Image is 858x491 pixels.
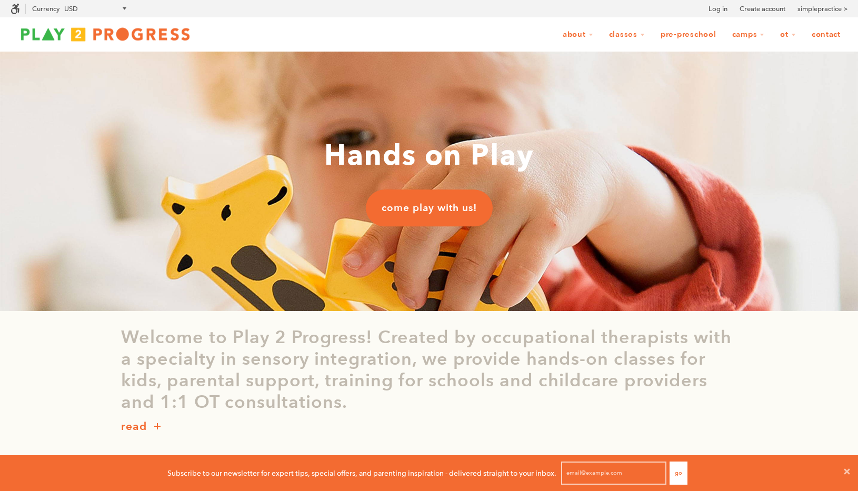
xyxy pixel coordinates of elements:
a: Create account [740,4,785,14]
p: Welcome to Play 2 Progress! Created by occupational therapists with a specialty in sensory integr... [121,327,737,413]
a: Camps [725,25,772,45]
a: OT [773,25,803,45]
a: Log in [709,4,727,14]
span: come play with us! [382,201,477,215]
p: Subscribe to our newsletter for expert tips, special offers, and parenting inspiration - delivere... [167,467,556,479]
input: email@example.com [561,462,666,485]
a: Pre-Preschool [654,25,723,45]
a: Classes [602,25,652,45]
img: Play2Progress logo [11,24,200,45]
a: Contact [805,25,847,45]
a: simplepractice > [797,4,847,14]
a: About [556,25,600,45]
p: read [121,418,147,435]
a: come play with us! [366,189,493,226]
button: Go [670,462,687,485]
label: Currency [32,5,59,13]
